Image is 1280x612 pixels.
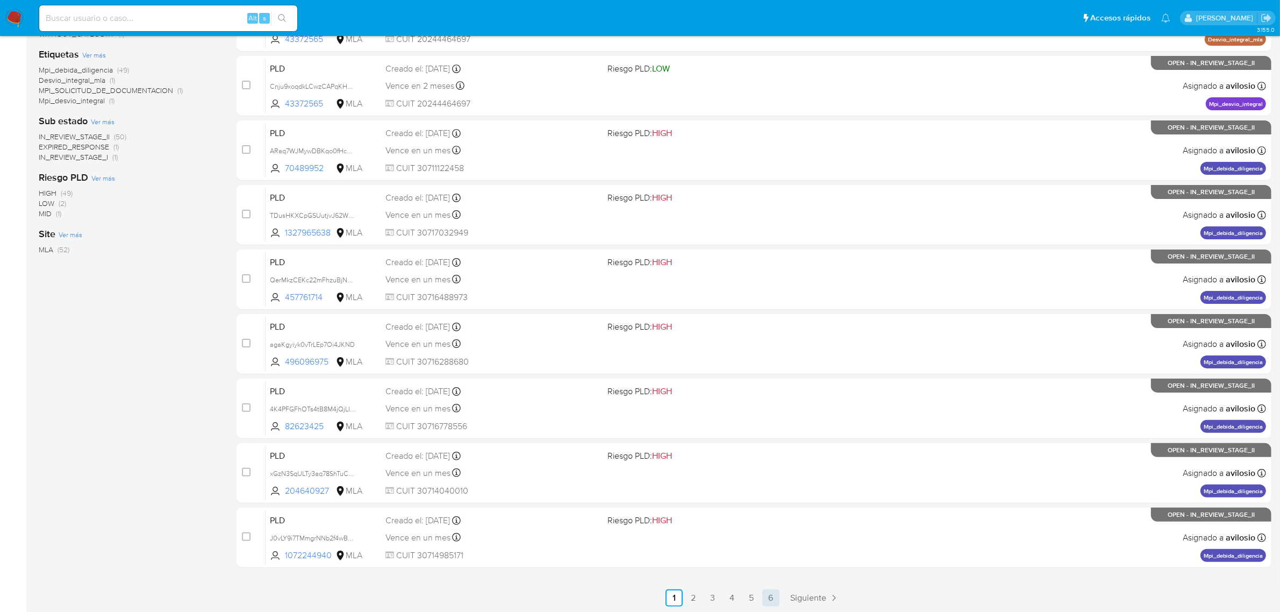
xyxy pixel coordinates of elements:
p: andres.vilosio@mercadolibre.com [1196,13,1257,23]
span: Alt [248,13,257,23]
a: Notificaciones [1161,13,1170,23]
span: s [263,13,266,23]
a: Salir [1261,12,1272,24]
input: Buscar usuario o caso... [39,11,297,25]
span: 3.155.0 [1257,25,1275,34]
span: Accesos rápidos [1090,12,1150,24]
button: search-icon [271,11,293,26]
